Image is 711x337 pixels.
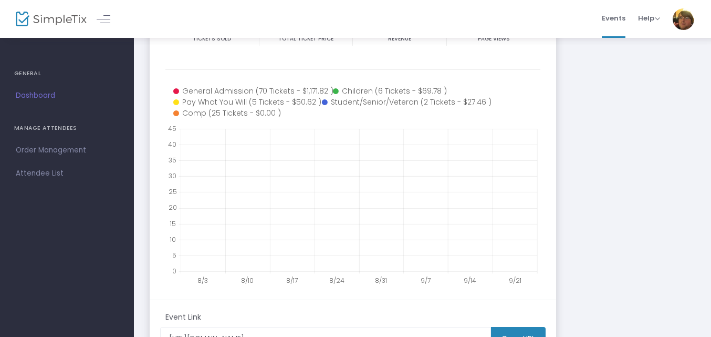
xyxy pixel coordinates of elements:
text: 35 [169,156,176,165]
text: 8/31 [375,276,387,285]
text: 45 [168,124,176,133]
span: Events [602,5,625,32]
span: Dashboard [16,89,118,103]
text: 9/14 [464,276,477,285]
span: Order Management [16,144,118,157]
text: 9/21 [509,276,521,285]
p: Total Ticket Price [262,35,351,43]
text: 8/3 [197,276,208,285]
text: 0 [172,267,176,275]
text: 30 [169,171,176,180]
m-panel-subtitle: Event Link [165,312,201,323]
p: Page Views [449,35,539,43]
text: 8/17 [286,276,298,285]
p: Tickets sold [168,35,257,43]
p: Revenue [355,35,444,43]
text: 10 [170,234,176,243]
text: 8/10 [241,276,254,285]
h4: MANAGE ATTENDEES [14,118,120,139]
text: 5 [172,250,176,259]
text: 25 [169,187,177,196]
h4: GENERAL [14,63,120,84]
text: 40 [168,140,176,149]
text: 8/24 [330,276,345,285]
text: 15 [170,219,176,228]
span: Help [638,13,660,23]
text: 9/7 [421,276,431,285]
span: Attendee List [16,167,118,180]
text: 20 [169,203,177,212]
